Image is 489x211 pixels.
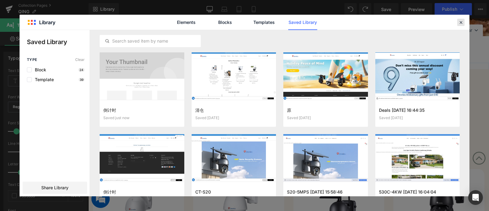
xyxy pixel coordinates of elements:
input: 输入您的邮件地址 [8,75,112,88]
a: Elements [172,15,201,30]
tc-money: $15 [42,31,51,37]
span: 00 [177,111,192,126]
h3: S20-5MPS [DATE] 15:58:46 [287,189,364,195]
span: Comes with a 64GB SD card [121,68,279,84]
h3: 530C-4KW [DATE] 16:04:04 [379,189,456,195]
input: 输入您的名字 [8,57,112,70]
span: 00 [230,111,248,126]
span: Minutes [202,126,220,131]
div: Chat with us now [32,34,103,42]
div: Saved [DATE] [195,116,273,120]
span: 00 [152,111,167,126]
span: English [345,8,361,17]
span: Hours [177,126,192,131]
p: 24 [78,68,85,72]
span: Days [152,126,167,131]
div: Saved [DATE] [379,116,456,120]
h3: 清仓 [195,107,273,113]
span: Type [27,58,37,62]
h3: CT-S20 [195,189,273,195]
h3: 倒计时 [103,107,181,113]
img: 2K 4MP Wireless Security Camera with Human Detection and Auto Tracking-30m Color Night Vision [25,160,76,211]
b: Activity Rules [167,31,198,37]
h3: 倒计时 [103,189,181,195]
textarea: Type your message and hit 'Enter' [8,93,112,144]
span: 00 [202,111,220,126]
div: Saved just now [103,116,181,120]
div: Open Intercom Messenger [468,190,483,205]
span: Seconds [230,126,248,131]
div: Minimize live chat window [100,3,115,18]
img: 5MP HD PTZ Security Camera with 30X Optical Zoom and 492ft Night Vision [325,161,376,205]
div: Saved [DATE] [287,116,364,120]
p: Saved Library [27,37,90,47]
input: Search saved item by name [100,37,200,45]
img: d_784668967_company_1707205776499_784668967 [11,31,25,46]
span: (buy more, get more) [144,82,257,98]
p: 39 [79,78,85,81]
span: Share Library [41,185,68,191]
svg: Scroll to Top [384,133,398,147]
b: Buy More, Get More [87,31,132,37]
h3: 原 [287,107,364,113]
span: Block [32,67,46,72]
b: Get 2nd at [18,31,51,37]
a: Saved Library [288,15,317,30]
span: Template [32,77,54,82]
a: Templates [249,15,278,30]
em: Start Chat [83,149,111,158]
h3: Deals [DATE] 16:44:35 [379,107,456,113]
span: - [361,8,363,17]
span: Clear [75,58,85,62]
span: US dollar [363,8,384,17]
a: Blocks [211,15,240,30]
